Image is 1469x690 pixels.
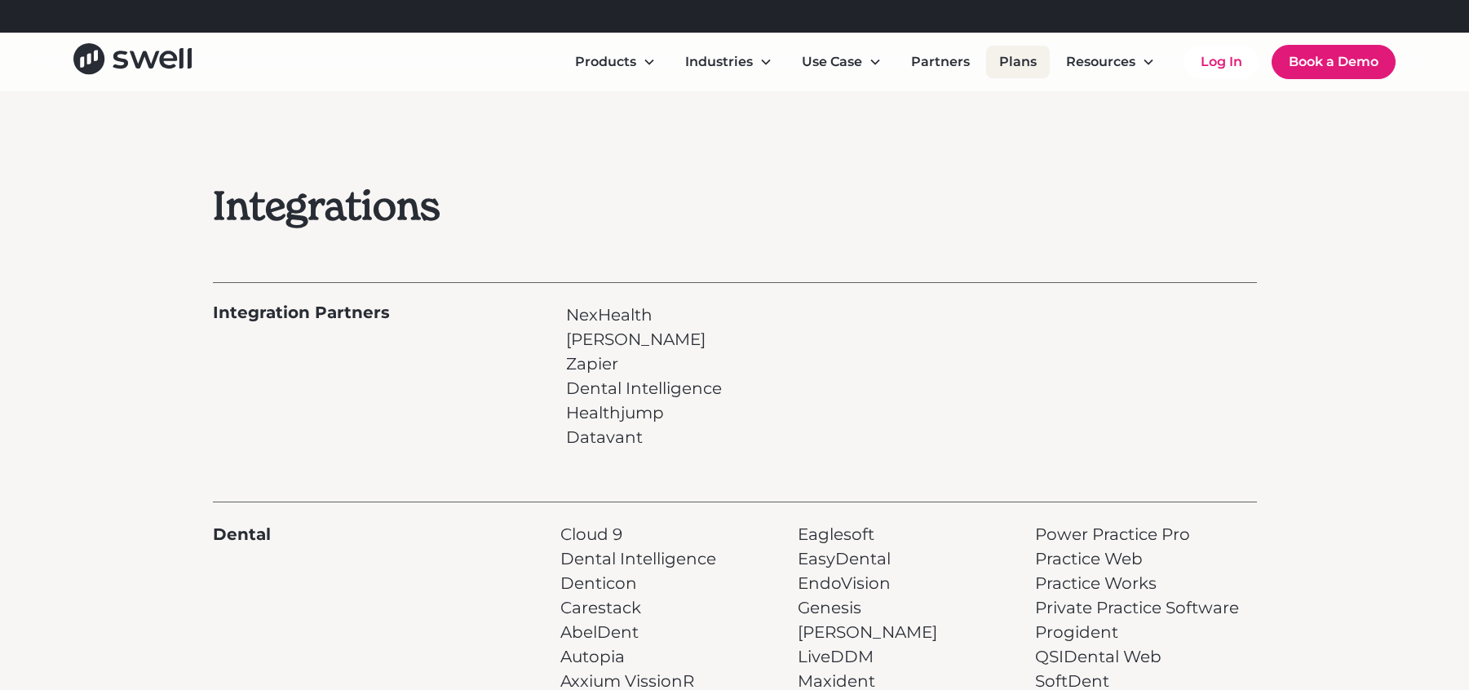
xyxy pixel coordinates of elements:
[562,46,669,78] div: Products
[1184,46,1259,78] a: Log In
[213,522,271,546] div: Dental
[672,46,785,78] div: Industries
[73,43,192,80] a: home
[802,52,862,72] div: Use Case
[986,46,1050,78] a: Plans
[566,303,722,449] p: NexHealth [PERSON_NAME] Zapier Dental Intelligence Healthjump Datavant
[789,46,895,78] div: Use Case
[575,52,636,72] div: Products
[213,303,390,322] h3: Integration Partners
[685,52,753,72] div: Industries
[898,46,983,78] a: Partners
[213,183,839,230] h2: Integrations
[1272,45,1396,79] a: Book a Demo
[1053,46,1168,78] div: Resources
[1066,52,1135,72] div: Resources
